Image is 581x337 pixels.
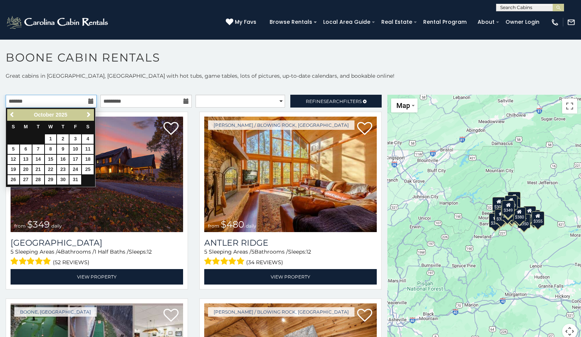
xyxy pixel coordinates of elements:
[32,155,44,164] a: 14
[57,175,69,185] a: 30
[51,223,62,229] span: daily
[306,248,311,255] span: 12
[147,248,152,255] span: 12
[8,145,19,154] a: 5
[69,155,81,164] a: 17
[53,257,89,267] span: (52 reviews)
[306,98,362,104] span: Refine Filters
[37,124,40,129] span: Tuesday
[11,238,183,248] a: [GEOGRAPHIC_DATA]
[84,110,93,120] a: Next
[45,145,57,154] a: 8
[391,98,418,112] button: Change map style
[266,16,316,28] a: Browse Rentals
[86,112,92,118] span: Next
[6,15,110,30] img: White-1-2.png
[489,213,502,227] div: $375
[378,16,416,28] a: Real Estate
[8,165,19,174] a: 19
[57,248,61,255] span: 4
[94,248,129,255] span: 1 Half Baths /
[502,202,515,216] div: $210
[495,209,508,223] div: $325
[24,124,28,129] span: Monday
[20,145,32,154] a: 6
[62,124,65,129] span: Thursday
[204,117,377,232] a: Antler Ridge from $480 daily
[74,124,77,129] span: Friday
[246,257,283,267] span: (34 reviews)
[55,112,67,118] span: 2025
[57,155,69,164] a: 16
[48,124,53,129] span: Wednesday
[45,175,57,185] a: 29
[69,175,81,185] a: 31
[8,175,19,185] a: 26
[246,223,256,229] span: daily
[502,16,543,28] a: Owner Login
[11,248,183,267] div: Sleeping Areas / Bathrooms / Sleeps:
[82,165,94,174] a: 25
[208,307,354,317] a: [PERSON_NAME] / Blowing Rock, [GEOGRAPHIC_DATA]
[498,208,511,222] div: $395
[34,112,54,118] span: October
[20,155,32,164] a: 13
[251,248,254,255] span: 5
[82,134,94,144] a: 4
[204,269,377,285] a: View Property
[69,165,81,174] a: 24
[32,145,44,154] a: 7
[27,219,50,230] span: $349
[505,195,518,209] div: $320
[562,98,577,114] button: Toggle fullscreen view
[57,165,69,174] a: 23
[9,112,15,118] span: Previous
[419,16,470,28] a: Rental Program
[508,191,521,206] div: $525
[69,145,81,154] a: 10
[14,223,26,229] span: from
[57,134,69,144] a: 2
[226,18,258,26] a: My Favs
[45,134,57,144] a: 1
[396,102,410,109] span: Map
[319,16,374,28] a: Local Area Guide
[235,18,256,26] span: My Favs
[204,117,377,232] img: Antler Ridge
[20,165,32,174] a: 20
[221,219,244,230] span: $480
[11,238,183,248] h3: Diamond Creek Lodge
[11,117,183,232] a: Diamond Creek Lodge from $349 daily
[11,269,183,285] a: View Property
[82,145,94,154] a: 11
[163,308,179,324] a: Add to favorites
[32,165,44,174] a: 21
[20,175,32,185] a: 27
[32,175,44,185] a: 28
[204,248,207,255] span: 5
[82,155,94,164] a: 18
[518,214,531,228] div: $350
[493,197,505,211] div: $305
[208,223,219,229] span: from
[8,155,19,164] a: 12
[45,165,57,174] a: 22
[567,18,575,26] img: mail-regular-white.png
[324,98,343,104] span: Search
[357,308,372,324] a: Add to favorites
[45,155,57,164] a: 15
[501,206,514,220] div: $225
[502,200,515,215] div: $349
[208,120,354,130] a: [PERSON_NAME] / Blowing Rock, [GEOGRAPHIC_DATA]
[357,121,372,137] a: Add to favorites
[551,18,559,26] img: phone-regular-white.png
[523,206,536,220] div: $930
[474,16,498,28] a: About
[290,95,381,108] a: RefineSearchFilters
[163,121,179,137] a: Add to favorites
[204,238,377,248] a: Antler Ridge
[8,110,17,120] a: Previous
[513,207,526,221] div: $380
[14,307,97,317] a: Boone, [GEOGRAPHIC_DATA]
[11,117,183,232] img: Diamond Creek Lodge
